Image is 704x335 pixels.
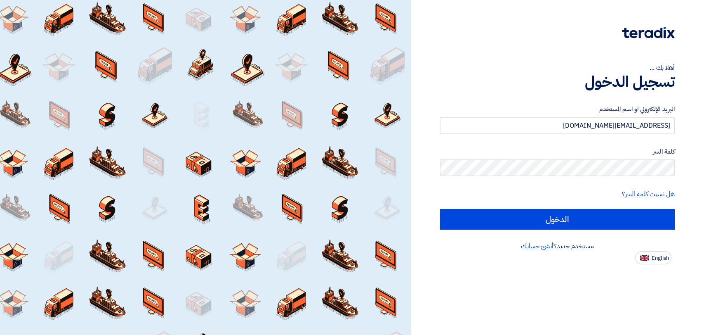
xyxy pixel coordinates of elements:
img: Teradix logo [622,27,675,38]
a: هل نسيت كلمة السر؟ [622,189,675,199]
label: البريد الإلكتروني او اسم المستخدم [440,105,675,114]
div: أهلا بك ... [440,63,675,73]
span: English [652,255,669,261]
input: الدخول [440,209,675,230]
label: كلمة السر [440,147,675,157]
img: en-US.png [640,255,649,261]
input: أدخل بريد العمل الإلكتروني او اسم المستخدم الخاص بك ... [440,117,675,134]
h1: تسجيل الدخول [440,73,675,91]
button: English [635,251,671,264]
div: مستخدم جديد؟ [440,241,675,251]
a: أنشئ حسابك [521,241,553,251]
